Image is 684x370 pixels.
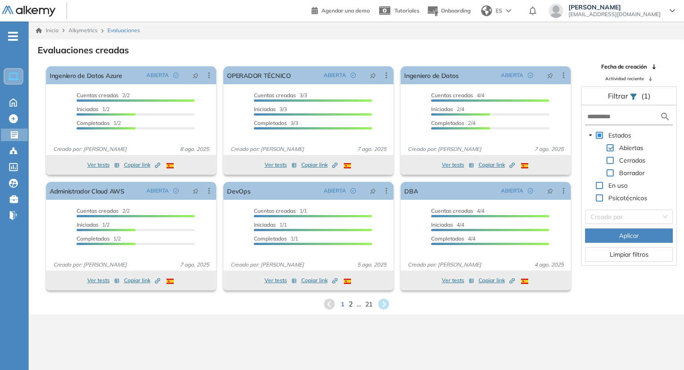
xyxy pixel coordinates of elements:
span: Estados [608,131,631,139]
span: Creado por: [PERSON_NAME] [227,261,308,269]
button: Copiar link [301,159,338,170]
span: [PERSON_NAME] [569,4,661,11]
span: 1 [341,300,344,309]
span: En uso [608,181,628,189]
span: 1/1 [254,221,287,228]
span: Completados [254,120,287,126]
span: En uso [607,180,629,191]
span: 7 ago. 2025 [531,145,567,153]
button: Ver tests [265,159,297,170]
span: check-circle [528,73,533,78]
button: pushpin [186,184,205,198]
span: Completados [431,120,464,126]
span: 3/3 [254,106,287,112]
span: 4 ago. 2025 [531,261,567,269]
img: ESP [344,163,351,168]
span: Completados [254,235,287,242]
span: Psicotécnicos [607,193,649,203]
span: ES [496,7,502,15]
button: pushpin [186,68,205,82]
button: pushpin [363,184,383,198]
span: Iniciadas [254,106,276,112]
span: Completados [431,235,464,242]
span: check-circle [173,188,179,194]
span: Iniciadas [254,221,276,228]
span: 4/4 [431,92,484,99]
span: 2 [348,299,352,309]
span: 7 ago. 2025 [176,261,213,269]
span: Completados [77,235,110,242]
span: pushpin [192,72,199,79]
button: Copiar link [124,275,160,286]
span: Psicotécnicos [608,194,647,202]
span: ABIERTA [501,71,523,79]
a: OPERADOR TÉCNICO [227,66,291,84]
span: Actividad reciente [605,75,644,82]
span: Copiar link [479,161,515,169]
button: Ver tests [442,159,474,170]
span: 1/2 [77,221,110,228]
span: ABIERTA [146,71,169,79]
span: check-circle [173,73,179,78]
button: pushpin [363,68,383,82]
span: Agendar una demo [321,7,370,14]
span: Estados [607,130,633,141]
span: Creado por: [PERSON_NAME] [50,145,130,153]
span: Iniciadas [431,106,453,112]
span: Abiertas [619,144,643,152]
img: ESP [167,163,174,168]
span: 5 ago. 2025 [354,261,390,269]
span: 1/2 [77,106,110,112]
span: ABIERTA [324,71,346,79]
a: DBA [404,182,418,200]
span: Creado por: [PERSON_NAME] [227,145,308,153]
span: 8 ago. 2025 [176,145,213,153]
span: 1/1 [254,235,298,242]
button: Copiar link [124,159,160,170]
img: ESP [167,279,174,284]
span: [EMAIL_ADDRESS][DOMAIN_NAME] [569,11,661,18]
img: ESP [521,279,528,284]
span: Alkymetrics [68,27,98,34]
button: Limpiar filtros [585,247,673,262]
span: Copiar link [301,161,338,169]
span: Aplicar [619,231,639,241]
img: Logo [2,6,56,17]
span: 1/2 [77,235,121,242]
span: check-circle [351,73,356,78]
button: Ver tests [442,275,474,286]
button: pushpin [540,184,560,198]
span: 1/2 [77,120,121,126]
span: Tutoriales [394,7,419,14]
img: world [481,5,492,16]
span: 4/4 [431,235,475,242]
span: 4/4 [431,221,464,228]
button: Copiar link [479,159,515,170]
span: pushpin [547,72,553,79]
a: Inicio [36,26,59,34]
span: caret-down [588,133,593,138]
span: Creado por: [PERSON_NAME] [404,261,485,269]
span: Cuentas creadas [431,207,473,214]
span: Copiar link [124,276,160,284]
a: Administrador Cloud AWS [50,182,124,200]
button: Ver tests [87,275,120,286]
a: Ingeniero de Datos [404,66,458,84]
span: Cuentas creadas [431,92,473,99]
span: Iniciadas [77,221,98,228]
span: Copiar link [301,276,338,284]
button: Ver tests [87,159,120,170]
span: check-circle [528,188,533,194]
span: 2/2 [77,92,130,99]
span: 7 ago. 2025 [354,145,390,153]
img: search icon [660,111,671,122]
span: Copiar link [124,161,160,169]
span: pushpin [192,187,199,194]
span: Iniciadas [77,106,98,112]
a: DevOps [227,182,250,200]
span: Cuentas creadas [77,207,119,214]
span: Cerradas [619,156,646,164]
span: Borrador [617,168,646,178]
span: 4/4 [431,207,484,214]
span: 2/2 [77,207,130,214]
